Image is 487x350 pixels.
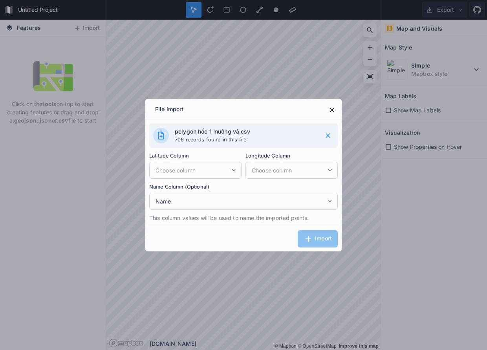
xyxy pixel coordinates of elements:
span: Name [156,197,326,205]
span: Choose column [156,166,230,174]
div: File Import [149,101,190,119]
label: Latitude Column [149,152,242,160]
h4: polygon hốc 1 mường và.csv [175,127,316,136]
label: Name Column (Optional) [149,183,338,191]
label: Longitude Column [245,152,338,160]
p: 706 records found in this file [175,136,316,144]
p: This column values will be used to name the imported points. [149,214,338,222]
span: Choose column [252,166,326,174]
